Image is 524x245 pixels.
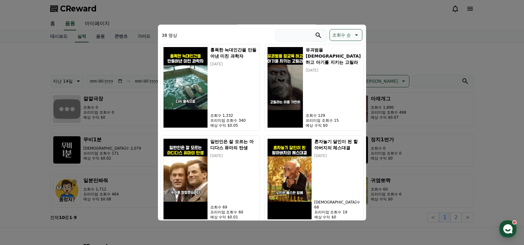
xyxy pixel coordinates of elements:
[314,153,361,158] p: [DATE]
[314,199,361,209] p: [DEMOGRAPHIC_DATA]수 68
[162,32,177,38] p: 38 영상
[314,209,361,214] p: 프리미엄 조회수 19
[306,113,361,118] p: 조회수 129
[210,123,257,128] p: 예상 수익 $0.05
[41,194,80,209] a: 대화
[332,30,351,39] p: 조회수 순
[160,135,260,222] button: 일반인은 잘 모르는 아디다스 퓨마의 탄생 일반인은 잘 모르는 아디다스 퓨마의 탄생 [DATE] 조회수 69 프리미엄 조회수 60 예상 수익 $0.01
[264,135,364,222] button: 혼자놀기 달인이 된 할아버지의 체스대결 혼자놀기 달인이 된 할아버지의 체스대결 [DATE] [DEMOGRAPHIC_DATA]수 68 프리미엄 조회수 19 예상 수익 $0
[210,153,257,158] p: [DATE]
[264,44,364,130] button: 유괴범을 참교육 하고 아기를 지키는 고릴라 유괴범을 [DEMOGRAPHIC_DATA] 하고 아기를 지키는 고릴라 [DATE] 조회수 129 프리미엄 조회수 15 예상 수익 $0
[210,138,257,151] h5: 일반인은 잘 모르는 아디다스 퓨마의 탄생
[80,194,119,209] a: 설정
[210,61,257,66] p: [DATE]
[158,24,366,221] div: modal
[210,204,257,209] p: 조회수 69
[210,209,257,214] p: 프리미엄 조회수 60
[96,203,103,208] span: 설정
[163,138,208,219] img: 일반인은 잘 모르는 아디다스 퓨마의 탄생
[210,214,257,219] p: 예상 수익 $0.01
[314,214,361,219] p: 예상 수익 $0
[20,203,23,208] span: 홈
[267,138,312,219] img: 혼자놀기 달인이 된 할아버지의 체스대결
[210,118,257,123] p: 프리미엄 조회수 340
[267,46,303,128] img: 유괴범을 참교육 하고 아기를 지키는 고릴라
[330,29,362,41] button: 조회수 순
[314,138,361,151] h5: 혼자놀기 달인이 된 할아버지의 체스대결
[160,44,260,130] button: 흉폭한 늑대인간을 만들어낸 미친 과학자 흉폭한 늑대인간을 만들어낸 미친 과학자 [DATE] 조회수 1,332 프리미엄 조회수 340 예상 수익 $0.05
[306,123,361,128] p: 예상 수익 $0
[210,113,257,118] p: 조회수 1,332
[306,68,361,72] p: [DATE]
[210,46,257,59] h5: 흉폭한 늑대인간을 만들어낸 미친 과학자
[306,118,361,123] p: 프리미엄 조회수 15
[2,194,41,209] a: 홈
[306,46,361,65] h5: 유괴범을 [DEMOGRAPHIC_DATA] 하고 아기를 지키는 고릴라
[57,203,64,208] span: 대화
[163,46,208,128] img: 흉폭한 늑대인간을 만들어낸 미친 과학자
